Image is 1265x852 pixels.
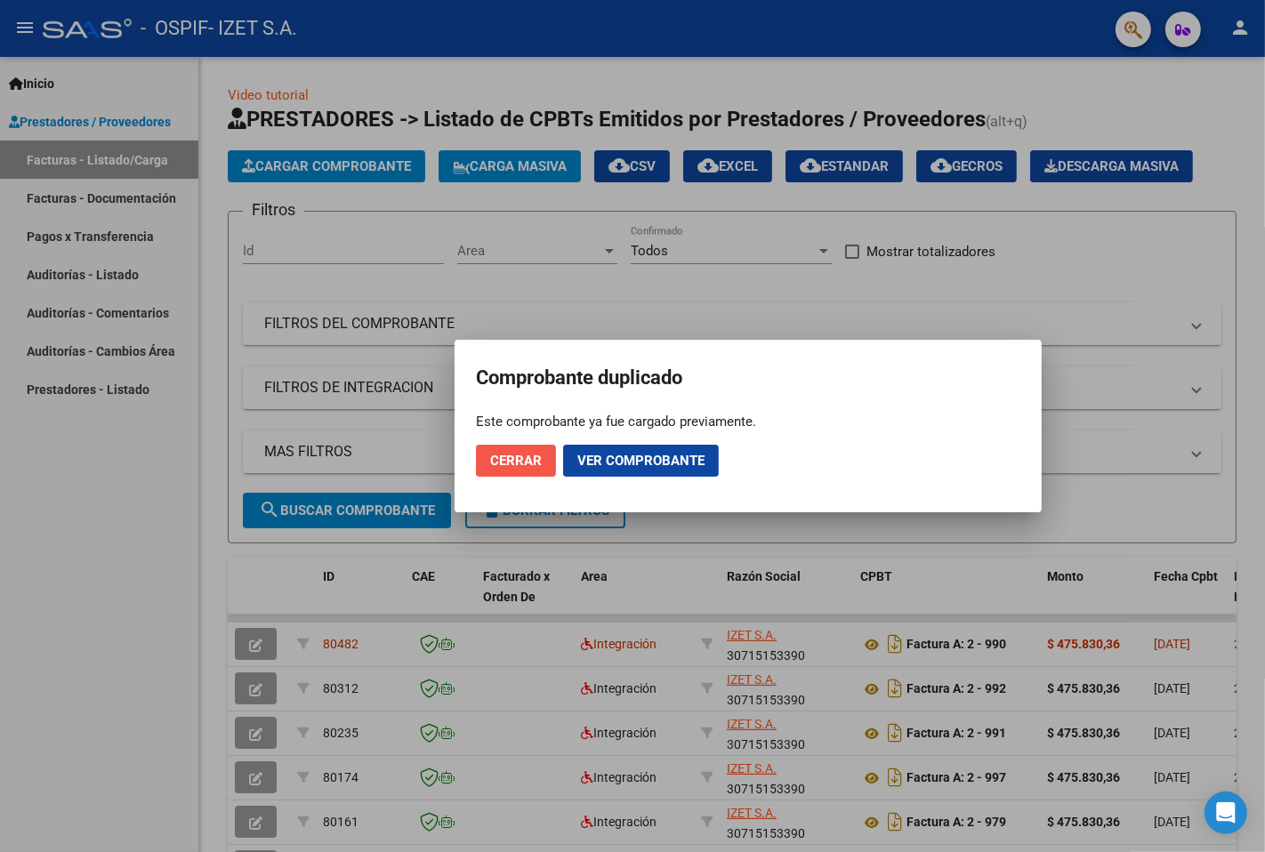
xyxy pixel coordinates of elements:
[1205,792,1247,834] div: Open Intercom Messenger
[476,413,1020,430] div: Este comprobante ya fue cargado previamente.
[563,445,719,477] button: Ver comprobante
[577,453,705,469] span: Ver comprobante
[490,453,542,469] span: Cerrar
[476,445,556,477] button: Cerrar
[476,361,1020,395] h2: Comprobante duplicado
